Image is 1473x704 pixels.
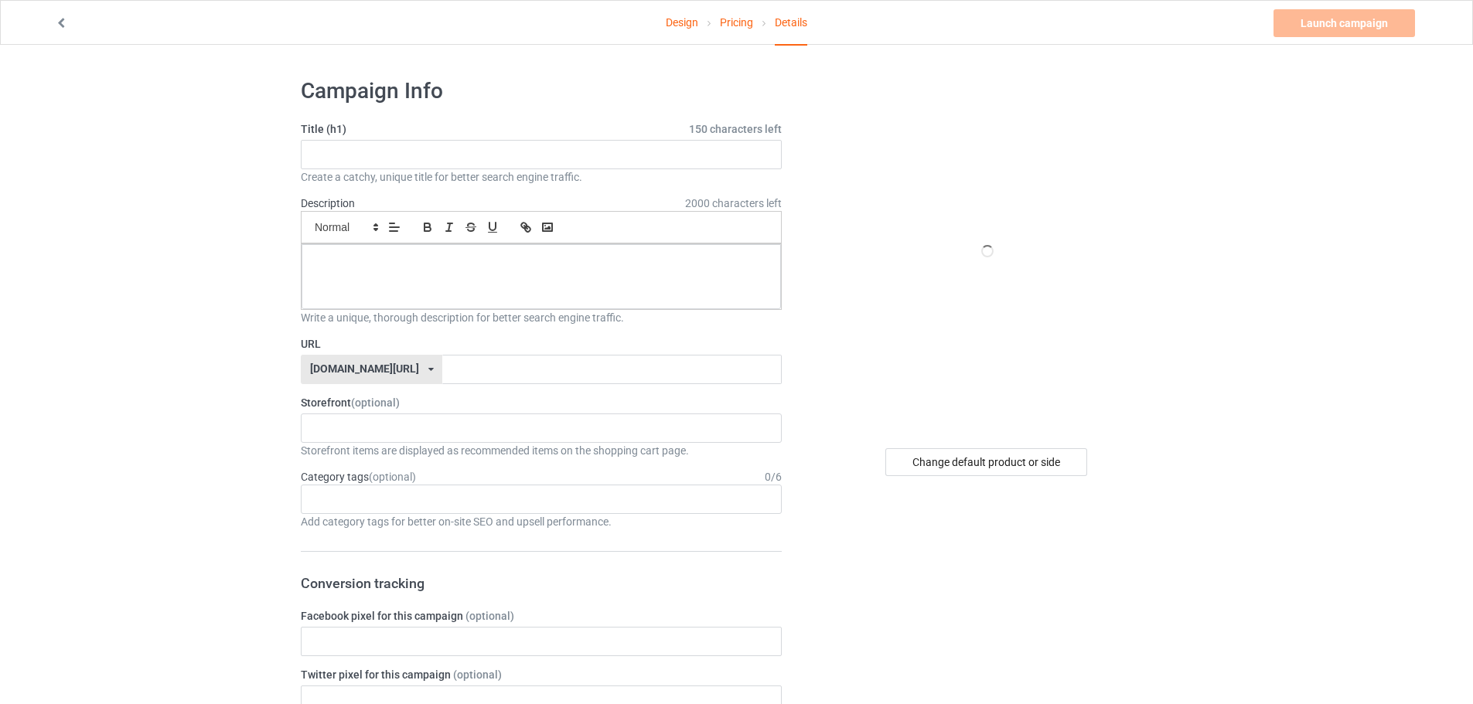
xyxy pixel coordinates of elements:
span: 150 characters left [689,121,782,137]
div: Add category tags for better on-site SEO and upsell performance. [301,514,782,529]
h3: Conversion tracking [301,574,782,592]
div: Change default product or side [885,448,1087,476]
div: Storefront items are displayed as recommended items on the shopping cart page. [301,443,782,458]
span: (optional) [465,610,514,622]
span: (optional) [369,471,416,483]
label: Storefront [301,395,782,410]
h1: Campaign Info [301,77,782,105]
div: [DOMAIN_NAME][URL] [310,363,419,374]
label: URL [301,336,782,352]
div: Details [775,1,807,46]
div: Write a unique, thorough description for better search engine traffic. [301,310,782,325]
label: Twitter pixel for this campaign [301,667,782,682]
label: Title (h1) [301,121,782,137]
div: 0 / 6 [765,469,782,485]
label: Description [301,197,355,209]
a: Design [666,1,698,44]
label: Facebook pixel for this campaign [301,608,782,624]
span: 2000 characters left [685,196,782,211]
span: (optional) [453,668,502,681]
span: (optional) [351,396,400,409]
label: Category tags [301,469,416,485]
a: Pricing [720,1,753,44]
div: Create a catchy, unique title for better search engine traffic. [301,169,782,185]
